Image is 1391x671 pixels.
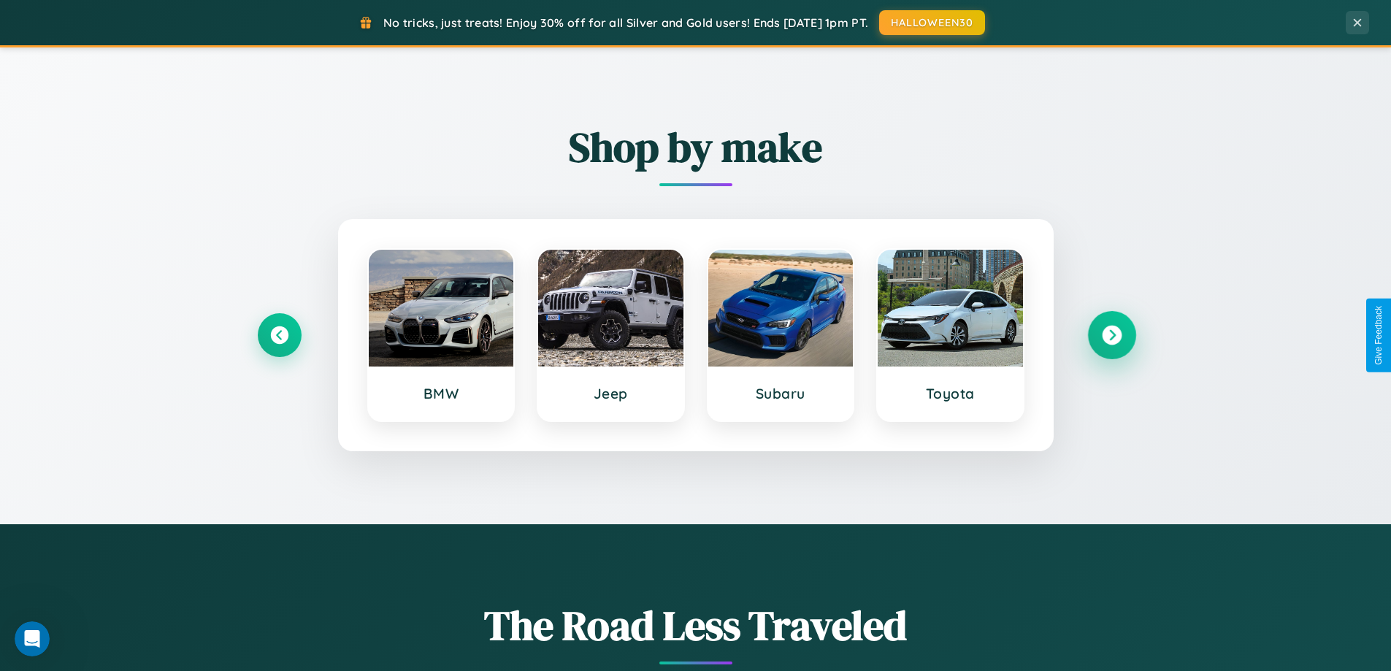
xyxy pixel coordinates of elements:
h3: BMW [383,385,499,402]
h3: Jeep [553,385,669,402]
button: HALLOWEEN30 [879,10,985,35]
h3: Toyota [892,385,1008,402]
h1: The Road Less Traveled [258,597,1134,653]
div: Give Feedback [1373,306,1384,365]
h3: Subaru [723,385,839,402]
span: No tricks, just treats! Enjoy 30% off for all Silver and Gold users! Ends [DATE] 1pm PT. [383,15,868,30]
h2: Shop by make [258,119,1134,175]
iframe: Intercom live chat [15,621,50,656]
